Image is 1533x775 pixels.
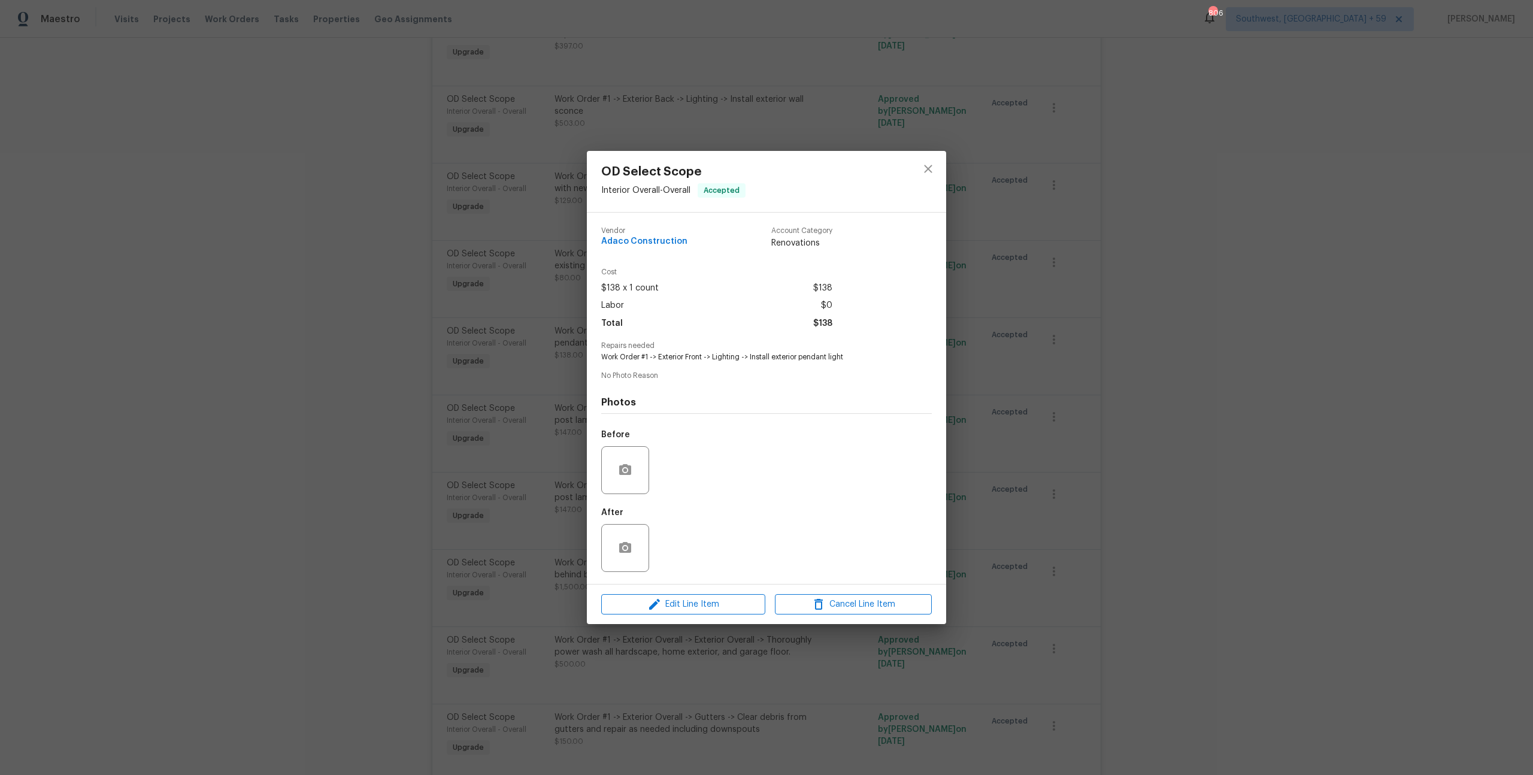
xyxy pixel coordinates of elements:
h5: After [601,508,623,517]
button: Cancel Line Item [775,594,932,615]
span: Total [601,315,623,332]
span: Cost [601,268,832,276]
span: $138 x 1 count [601,280,659,297]
span: No Photo Reason [601,372,932,380]
h4: Photos [601,396,932,408]
span: OD Select Scope [601,165,746,178]
span: Adaco Construction [601,237,687,246]
span: Vendor [601,227,687,235]
span: Accepted [699,184,744,196]
span: $138 [813,280,832,297]
span: Work Order #1 -> Exterior Front -> Lighting -> Install exterior pendant light [601,352,899,362]
button: Edit Line Item [601,594,765,615]
h5: Before [601,431,630,439]
span: Renovations [771,237,832,249]
span: Interior Overall - Overall [601,186,690,194]
span: $0 [821,297,832,314]
span: $138 [813,315,832,332]
span: Account Category [771,227,832,235]
span: Labor [601,297,624,314]
button: close [914,155,943,183]
span: Repairs needed [601,342,932,350]
span: Cancel Line Item [778,597,928,612]
div: 806 [1208,7,1217,19]
span: Edit Line Item [605,597,762,612]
